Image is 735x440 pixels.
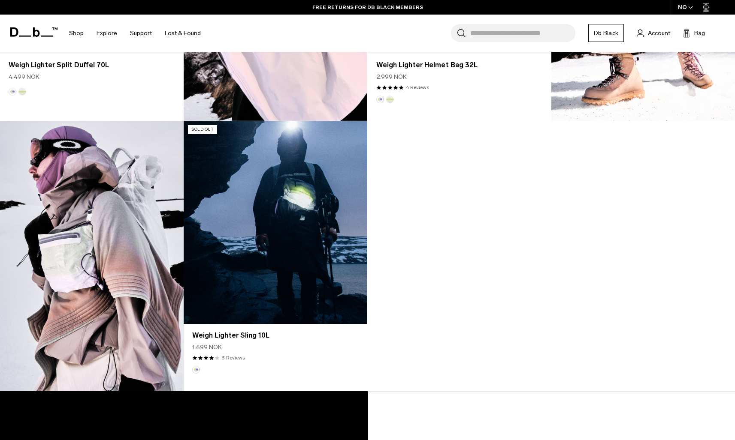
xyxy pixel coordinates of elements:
[18,88,26,96] button: Diffusion
[683,28,705,38] button: Bag
[694,29,705,38] span: Bag
[192,366,200,374] button: Aurora
[588,24,624,42] a: Db Black
[9,72,39,81] span: 4.499 NOK
[9,60,175,70] a: Weigh Lighter Split Duffel 70L
[376,60,542,70] a: Weigh Lighter Helmet Bag 32L
[192,343,222,352] span: 1.699 NOK
[165,18,201,48] a: Lost & Found
[97,18,117,48] a: Explore
[386,96,394,103] button: Diffusion
[648,29,670,38] span: Account
[376,72,407,81] span: 2.999 NOK
[188,125,217,134] p: Sold Out
[376,96,384,103] button: Aurora
[192,330,358,341] a: Weigh Lighter Sling 10L
[637,28,670,38] a: Account
[130,18,152,48] a: Support
[69,18,84,48] a: Shop
[312,3,423,11] a: FREE RETURNS FOR DB BLACK MEMBERS
[63,15,207,52] nav: Main Navigation
[222,354,245,362] a: 3 reviews
[406,84,429,91] a: 4 reviews
[184,121,367,324] a: Weigh Lighter Sling 10L
[9,88,16,96] button: Aurora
